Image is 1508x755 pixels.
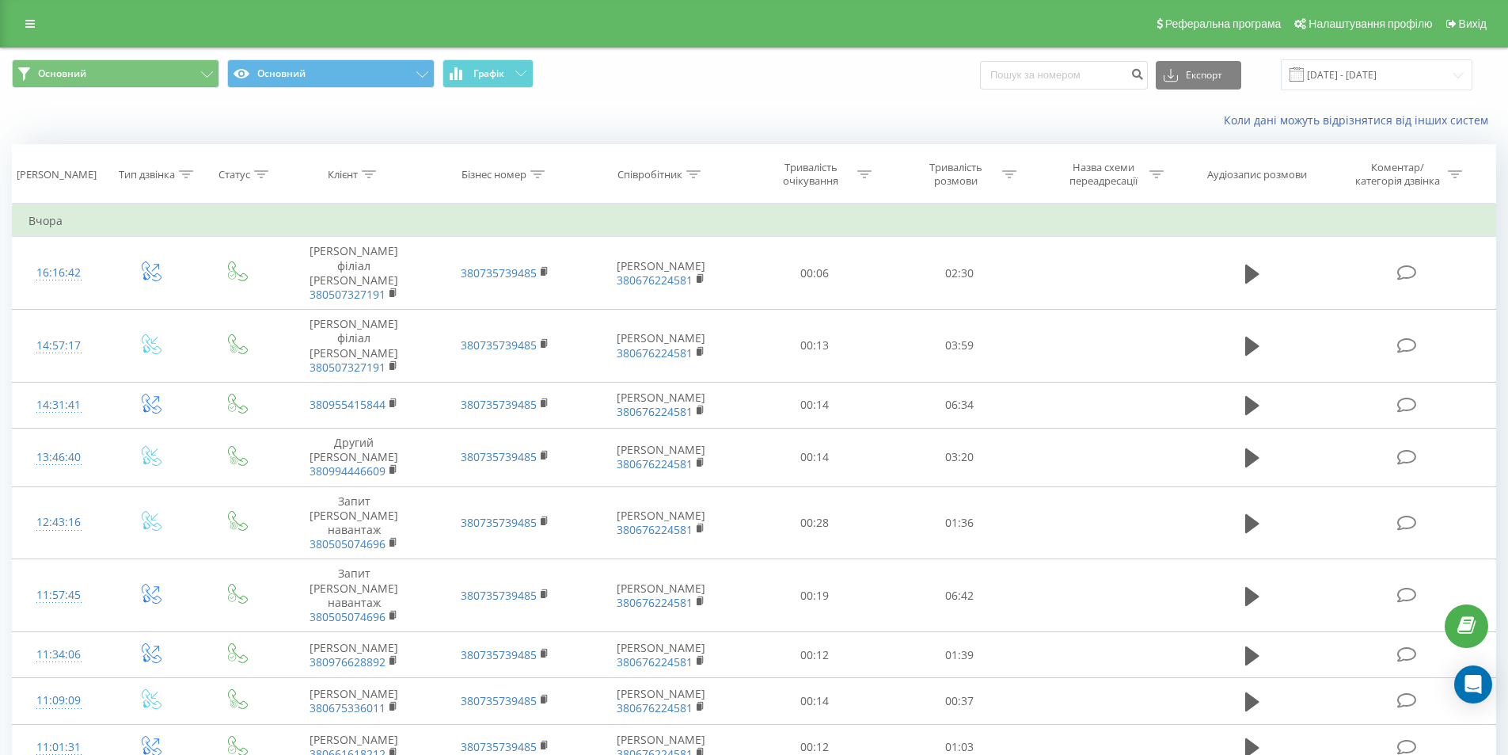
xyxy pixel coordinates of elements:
a: 380676224581 [617,456,693,471]
button: Основний [227,59,435,88]
a: 380735739485 [461,397,537,412]
td: [PERSON_NAME] [580,382,743,428]
div: Тривалість розмови [914,161,998,188]
div: Статус [218,168,250,181]
a: 380676224581 [617,273,693,288]
td: 03:20 [887,429,1032,487]
a: 380505074696 [310,609,386,624]
td: 01:36 [887,486,1032,559]
td: Другий [PERSON_NAME] [279,429,429,487]
td: Запит [PERSON_NAME] навантаж [279,559,429,632]
div: Аудіозапис розмови [1207,168,1307,181]
div: Назва схеми переадресації [1061,161,1145,188]
td: [PERSON_NAME] [580,310,743,383]
span: Основний [38,67,86,80]
button: Основний [12,59,219,88]
div: 13:46:40 [28,442,89,473]
td: 00:19 [743,559,887,632]
div: Тип дзвінка [119,168,175,181]
a: 380976628892 [310,654,386,669]
td: [PERSON_NAME] [580,237,743,310]
div: Коментар/категорія дзвінка [1351,161,1444,188]
a: 380735739485 [461,739,537,754]
td: [PERSON_NAME] [580,486,743,559]
a: 380507327191 [310,287,386,302]
input: Пошук за номером [980,61,1148,90]
td: 00:28 [743,486,887,559]
a: 380735739485 [461,647,537,662]
div: Бізнес номер [462,168,526,181]
a: 380676224581 [617,654,693,669]
a: 380735739485 [461,515,537,530]
a: 380676224581 [617,522,693,537]
div: Клієнт [328,168,358,181]
td: 00:06 [743,237,887,310]
div: [PERSON_NAME] [17,168,97,181]
td: [PERSON_NAME] філіал [PERSON_NAME] [279,310,429,383]
div: 11:34:06 [28,639,89,670]
div: 12:43:16 [28,507,89,538]
a: 380676224581 [617,345,693,360]
div: 11:57:45 [28,580,89,611]
a: 380675336011 [310,700,386,715]
span: Налаштування профілю [1309,17,1432,30]
div: 14:57:17 [28,330,89,361]
a: 380735739485 [461,265,537,280]
td: 06:42 [887,559,1032,632]
td: 01:39 [887,632,1032,678]
div: Тривалість очікування [769,161,853,188]
div: 11:09:09 [28,685,89,716]
td: [PERSON_NAME] філіал [PERSON_NAME] [279,237,429,310]
td: 00:14 [743,429,887,487]
a: 380735739485 [461,693,537,708]
a: Коли дані можуть відрізнятися вiд інших систем [1224,112,1496,128]
td: [PERSON_NAME] [580,632,743,678]
a: 380505074696 [310,536,386,551]
td: 00:37 [887,678,1032,724]
td: 02:30 [887,237,1032,310]
td: 00:14 [743,678,887,724]
td: [PERSON_NAME] [580,559,743,632]
a: 380735739485 [461,588,537,603]
td: 00:13 [743,310,887,383]
td: 00:12 [743,632,887,678]
div: 16:16:42 [28,257,89,288]
a: 380735739485 [461,337,537,353]
span: Реферальна програма [1165,17,1282,30]
td: [PERSON_NAME] [580,429,743,487]
a: 380955415844 [310,397,386,412]
td: [PERSON_NAME] [580,678,743,724]
span: Графік [473,68,504,79]
a: 380676224581 [617,700,693,715]
div: 14:31:41 [28,390,89,421]
a: 380507327191 [310,360,386,375]
a: 380994446609 [310,463,386,479]
button: Експорт [1156,61,1241,90]
td: Запит [PERSON_NAME] навантаж [279,486,429,559]
a: 380735739485 [461,449,537,464]
a: 380676224581 [617,595,693,610]
span: Вихід [1459,17,1487,30]
div: Співробітник [617,168,682,181]
td: 03:59 [887,310,1032,383]
button: Графік [443,59,534,88]
div: Open Intercom Messenger [1454,665,1492,704]
td: 00:14 [743,382,887,428]
a: 380676224581 [617,404,693,419]
td: [PERSON_NAME] [279,632,429,678]
td: [PERSON_NAME] [279,678,429,724]
td: 06:34 [887,382,1032,428]
td: Вчора [13,205,1496,237]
